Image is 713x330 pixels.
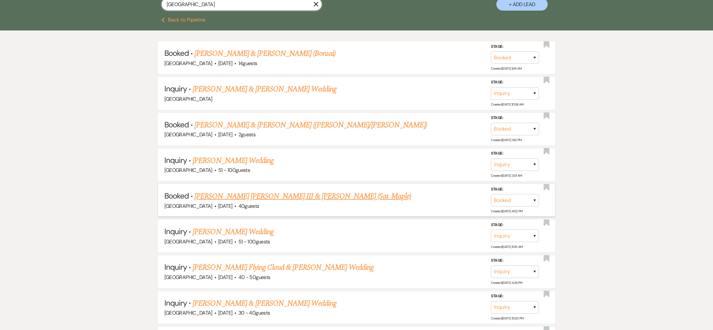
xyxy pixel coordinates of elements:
[218,238,232,245] span: [DATE]
[193,226,274,238] a: [PERSON_NAME] Wedding
[491,43,539,50] label: Stage:
[491,209,522,213] span: Created: [DATE] 4:02 PM
[218,274,232,281] span: [DATE]
[491,150,539,157] label: Stage:
[164,203,212,209] span: [GEOGRAPHIC_DATA]
[491,173,522,178] span: Created: [DATE] 3:01 AM
[193,155,274,166] a: [PERSON_NAME] Wedding
[238,203,259,209] span: 40 guests
[164,60,212,67] span: [GEOGRAPHIC_DATA]
[491,102,523,106] span: Created: [DATE] 10:58 AM
[164,155,187,165] span: Inquiry
[491,245,522,249] span: Created: [DATE] 11:20 AM
[193,83,336,95] a: [PERSON_NAME] & [PERSON_NAME] Wedding
[164,167,212,173] span: [GEOGRAPHIC_DATA]
[491,186,539,193] label: Stage:
[238,60,257,67] span: 14 guests
[491,79,539,86] label: Stage:
[164,309,212,316] span: [GEOGRAPHIC_DATA]
[491,280,522,284] span: Created: [DATE] 4:29 PM
[491,257,539,264] label: Stage:
[193,262,374,273] a: [PERSON_NAME] Flying Cloud & [PERSON_NAME] Wedding
[164,84,187,94] span: Inquiry
[195,190,411,202] a: [PERSON_NAME] [PERSON_NAME] III & [PERSON_NAME] (Sat. Maple)
[218,60,232,67] span: [DATE]
[164,131,212,138] span: [GEOGRAPHIC_DATA]
[164,48,189,58] span: Booked
[164,96,212,102] span: [GEOGRAPHIC_DATA]
[238,274,270,281] span: 40 - 50 guests
[164,274,212,281] span: [GEOGRAPHIC_DATA]
[218,203,232,209] span: [DATE]
[164,238,212,245] span: [GEOGRAPHIC_DATA]
[193,298,336,309] a: [PERSON_NAME] & [PERSON_NAME] Wedding
[164,120,189,130] span: Booked
[218,309,232,316] span: [DATE]
[491,114,539,122] label: Stage:
[238,238,270,245] span: 51 - 100 guests
[491,66,521,71] span: Created: [DATE] 8:14 AM
[491,316,523,320] span: Created: [DATE] 10:03 PM
[164,226,187,236] span: Inquiry
[164,298,187,308] span: Inquiry
[491,222,539,229] label: Stage:
[491,138,521,142] span: Created: [DATE] 1:50 PM
[195,48,336,59] a: [PERSON_NAME] & [PERSON_NAME] (Bonsai)
[218,167,250,173] span: 51 - 100 guests
[238,131,256,138] span: 2 guests
[238,309,270,316] span: 30 - 40 guests
[162,17,205,22] button: Back to Pipeline
[218,131,232,138] span: [DATE]
[164,191,189,201] span: Booked
[195,119,427,131] a: [PERSON_NAME] & [PERSON_NAME] ([PERSON_NAME]/[PERSON_NAME])
[164,262,187,272] span: Inquiry
[491,293,539,300] label: Stage:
